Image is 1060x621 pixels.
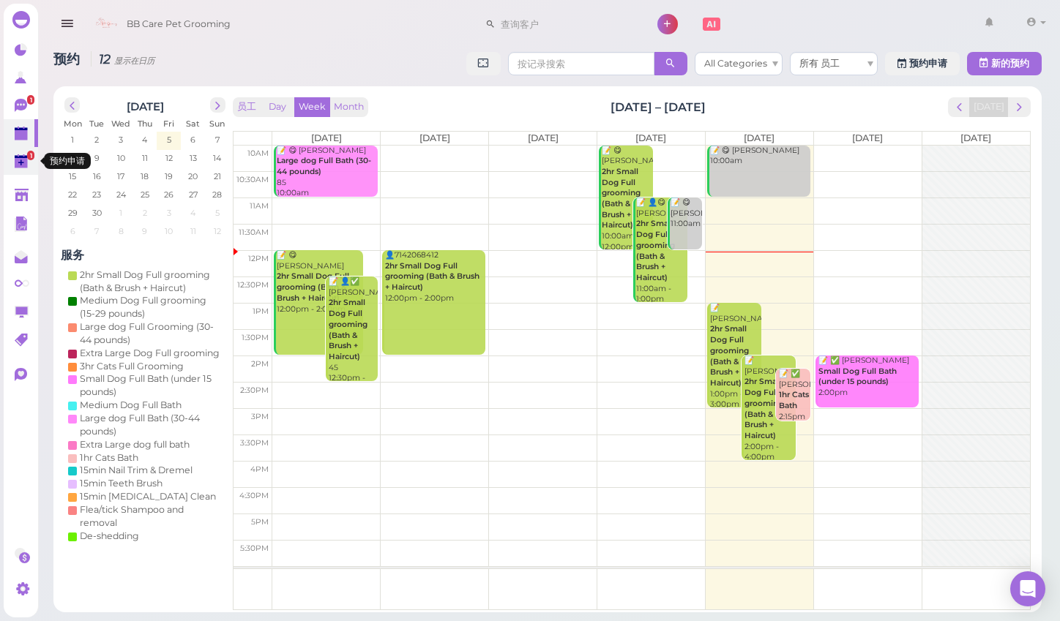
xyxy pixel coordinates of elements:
span: 4 [189,206,197,219]
span: [DATE] [960,132,991,143]
span: 4:30pm [239,491,269,500]
button: next [210,97,225,113]
span: 5 [214,206,221,219]
span: 1:30pm [242,333,269,342]
a: 1 [4,147,38,175]
span: 10:30am [236,175,269,184]
span: 16 [92,170,102,183]
b: 2hr Small Dog Full grooming (Bath & Brush + Haircut) [602,167,641,230]
span: 12pm [248,254,269,263]
span: 所有 员工 [799,58,840,69]
span: 20 [187,170,199,183]
span: [DATE] [635,132,666,143]
span: 7 [93,225,100,238]
span: 4pm [250,464,269,474]
div: Medium Dog Full grooming (15-29 pounds) [80,294,222,320]
span: 29 [67,206,79,219]
div: 📝 😋 [PERSON_NAME] 12:00pm - 2:00pm [276,250,362,315]
input: 按记录搜索 [508,52,654,75]
div: 📝 ✅ [PERSON_NAME] 2:00pm [818,355,919,399]
div: 预约申请 [44,153,91,169]
div: Large dog Full Grooming (30-44 pounds) [80,320,222,347]
span: 23 [91,188,102,201]
div: 📝 😋 [PERSON_NAME] 11:00am [670,197,702,230]
div: 15min [MEDICAL_DATA] Clean [80,490,216,503]
div: Extra Large Dog Full grooming [80,347,220,360]
button: next [1008,97,1031,117]
span: 5:30pm [240,543,269,553]
b: Large dog Full Bath (30-44 pounds) [277,156,371,176]
span: 8 [69,151,77,165]
span: Mon [64,118,82,129]
span: 2:30pm [240,385,269,395]
span: 2 [93,133,100,146]
div: Large dog Full Bath (30-44 pounds) [80,412,222,438]
button: Week [294,97,330,117]
b: 2hr Small Dog Full grooming (Bath & Brush + Haircut) [277,271,349,302]
b: Small Dog Full Bath (under 15 pounds) [818,366,897,387]
span: 11 [141,151,149,165]
b: 2hr Small Dog Full grooming (Bath & Brush + Haircut) [385,261,479,292]
div: Extra Large dog full bath [80,438,190,451]
div: 📝 [PERSON_NAME] 1:00pm - 3:00pm [709,303,761,410]
span: 12 [164,151,174,165]
span: 18 [139,170,150,183]
div: 📝 😋 [PERSON_NAME] 85 10:00am [276,146,377,199]
span: Fri [163,118,174,129]
span: 10 [163,225,174,238]
small: 显示在日历 [114,56,154,66]
span: 6 [189,133,197,146]
span: 7 [214,133,221,146]
h4: 服务 [61,248,229,262]
span: 15 [67,170,78,183]
div: Small Dog Full Bath (under 15 pounds) [80,372,222,399]
b: 2hr Small Dog Full grooming (Bath & Brush + Haircut) [636,219,675,282]
span: [DATE] [528,132,559,143]
div: 15min Teeth Brush [80,477,163,490]
button: Day [260,97,295,117]
button: prev [64,97,80,113]
span: 2pm [251,359,269,369]
b: 2hr Small Dog Full grooming (Bath & Brush + Haircut) [744,377,783,440]
span: 11 [189,225,198,238]
div: 15min Nail Trim & Dremel [80,464,193,477]
div: 📝 👤😋 (2) [PERSON_NAME] 11:00am - 1:00pm [635,197,687,305]
span: 新的预约 [991,58,1029,69]
span: 预约 [53,51,83,67]
span: 4 [141,133,149,146]
div: Open Intercom Messenger [1010,571,1045,606]
span: 1 [118,206,124,219]
div: Medium Dog Full Bath [80,399,182,412]
div: 📝 [PERSON_NAME] 2:00pm - 4:00pm [744,355,796,463]
span: 13 [188,151,198,165]
div: 📝 😋 [PERSON_NAME] 10:00am - 12:00pm [601,146,653,253]
span: 22 [67,188,78,201]
span: 21 [212,170,223,183]
span: 1 [70,133,75,146]
span: 25 [139,188,151,201]
button: prev [948,97,971,117]
div: 3hr Cats Full Grooming [80,360,184,373]
span: 1 [27,95,34,105]
div: 📝 ✅ [PERSON_NAME] 2:15pm - 3:15pm [778,369,810,444]
span: BB Care Pet Grooming [127,4,231,45]
span: All Categories [704,58,767,69]
span: 11:30am [239,227,269,237]
span: 3:30pm [240,438,269,448]
b: 2hr Small Dog Full grooming (Bath & Brush + Haircut) [329,298,367,361]
span: Thu [138,118,152,129]
input: 查询客户 [496,12,638,36]
span: 3pm [251,412,269,421]
i: 12 [91,51,154,67]
span: 28 [211,188,223,201]
div: Flea/tick Shampoo and removal [80,503,222,530]
span: 5 [165,133,173,146]
span: Sun [209,118,225,129]
span: 26 [163,188,175,201]
div: De-shedding [80,530,139,543]
a: 预约申请 [885,52,960,75]
span: [DATE] [419,132,450,143]
span: Tue [89,118,104,129]
div: 1hr Cats Bath [80,451,138,464]
button: Month [329,97,368,117]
